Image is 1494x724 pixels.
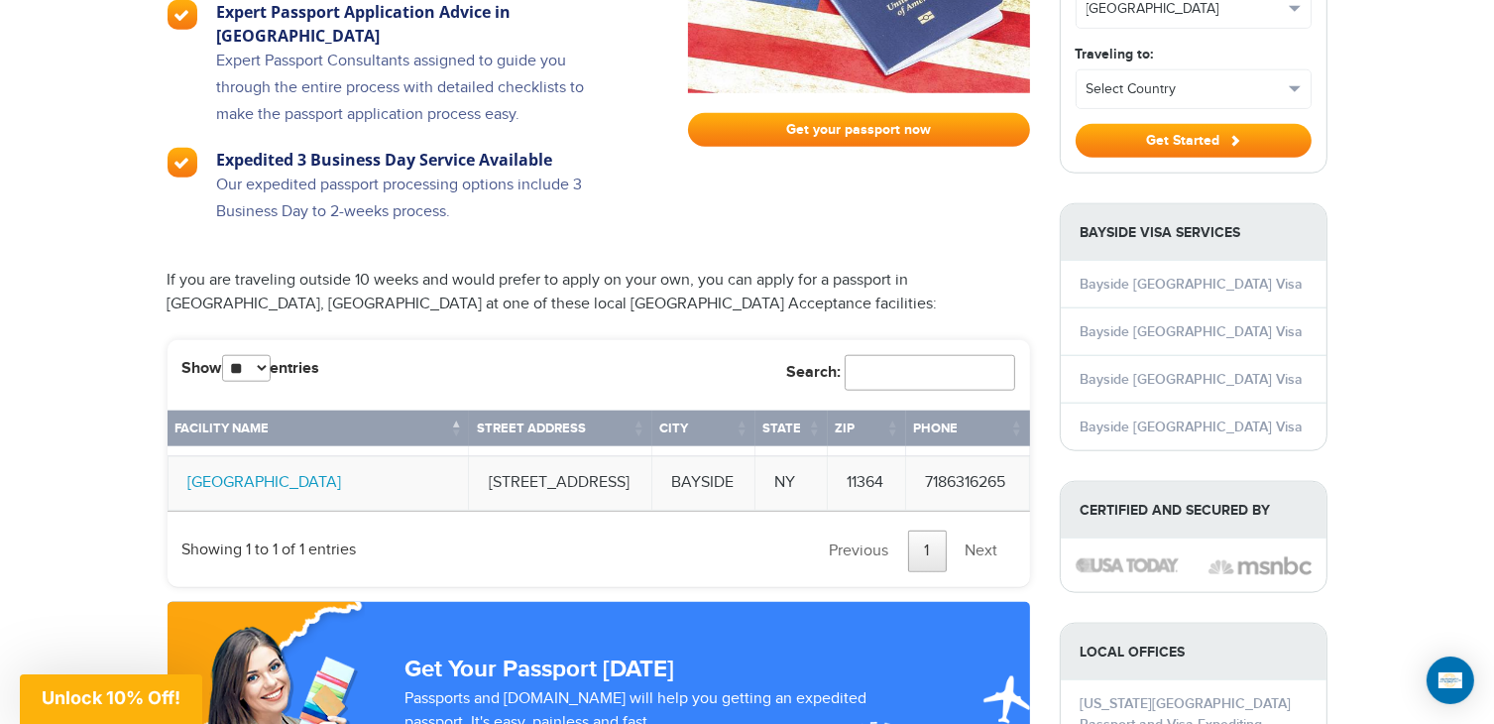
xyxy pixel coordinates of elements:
a: Bayside [GEOGRAPHIC_DATA] Visa [1081,371,1304,388]
th: State: activate to sort column ascending [755,411,828,456]
td: NY [755,456,828,511]
a: Get your passport now [688,113,1030,147]
a: Bayside [GEOGRAPHIC_DATA] Visa [1081,323,1304,340]
div: Open Intercom Messenger [1427,657,1474,704]
img: image description [1076,558,1179,572]
td: 7186316265 [906,456,1030,511]
button: Select Country [1077,70,1311,108]
td: [STREET_ADDRESS] [469,456,652,511]
a: 1 [908,531,947,572]
th: Zip: activate to sort column ascending [828,411,906,456]
p: Our expedited passport processing options include 3 Business Day to 2-weeks process. [217,172,625,245]
td: BAYSIDE [652,456,755,511]
button: Get Started [1076,124,1312,158]
strong: Certified and Secured by [1061,482,1326,539]
span: Unlock 10% Off! [42,687,180,708]
strong: Get Your Passport [DATE] [405,655,675,683]
span: Select Country [1087,79,1283,99]
label: Search: [787,355,1015,391]
a: [GEOGRAPHIC_DATA] [188,473,342,492]
h3: Expedited 3 Business Day Service Available [217,148,625,172]
div: Showing 1 to 1 of 1 entries [182,527,357,562]
th: Phone: activate to sort column ascending [906,411,1030,456]
input: Search: [845,355,1015,391]
a: Next [949,531,1015,572]
th: Street Address: activate to sort column ascending [469,411,652,456]
a: Previous [813,531,906,572]
p: If you are traveling outside 10 weeks and would prefer to apply on your own, you can apply for a ... [168,269,1030,316]
label: Traveling to: [1076,44,1154,64]
th: City: activate to sort column ascending [652,411,755,456]
label: Show entries [182,355,320,382]
td: 11364 [828,456,906,511]
p: Expert Passport Consultants assigned to guide you through the entire process with detailed checkl... [217,48,625,148]
div: Unlock 10% Off! [20,674,202,724]
img: image description [1208,554,1312,578]
th: Facility Name: activate to sort column descending [168,411,469,456]
a: Bayside [GEOGRAPHIC_DATA] Visa [1081,276,1304,293]
select: Showentries [222,355,271,382]
strong: Bayside Visa Services [1061,204,1326,261]
strong: LOCAL OFFICES [1061,624,1326,680]
a: Bayside [GEOGRAPHIC_DATA] Visa [1081,419,1304,435]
